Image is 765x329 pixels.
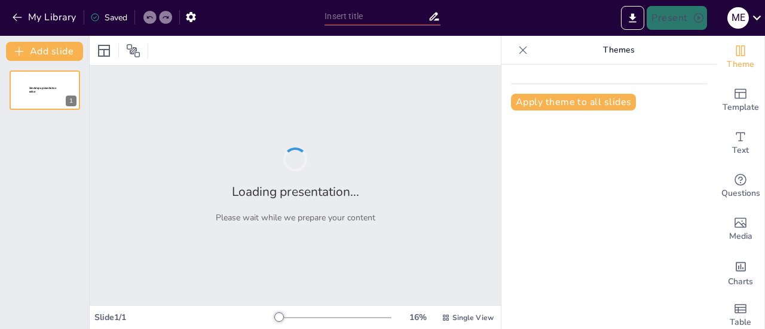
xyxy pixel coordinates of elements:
div: 1 [66,96,76,106]
span: Questions [721,187,760,200]
button: Apply theme to all slides [511,94,636,110]
div: 16 % [403,312,432,323]
span: Media [729,230,752,243]
button: Present [647,6,706,30]
div: Add text boxes [717,122,764,165]
div: Change the overall theme [717,36,764,79]
div: Add images, graphics, shapes or video [717,208,764,251]
div: Add charts and graphs [717,251,764,294]
button: My Library [9,8,81,27]
span: Table [730,316,751,329]
div: Slide 1 / 1 [94,312,277,323]
span: Single View [452,313,494,322]
div: Saved [90,12,127,23]
span: Charts [728,275,753,288]
span: Template [723,101,759,114]
button: M E [727,6,749,30]
button: Add slide [6,42,83,61]
h2: Loading presentation... [232,183,359,200]
span: Text [732,144,749,157]
span: Sendsteps presentation editor [29,87,56,93]
span: Theme [727,58,754,71]
div: Layout [94,41,114,60]
div: Get real-time input from your audience [717,165,764,208]
div: 1 [10,70,80,110]
div: M E [727,7,749,29]
span: Position [126,44,140,58]
button: Export to PowerPoint [621,6,644,30]
p: Please wait while we prepare your content [216,212,375,223]
p: Themes [533,36,705,64]
div: Add ready made slides [717,79,764,122]
input: Insert title [325,8,427,25]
